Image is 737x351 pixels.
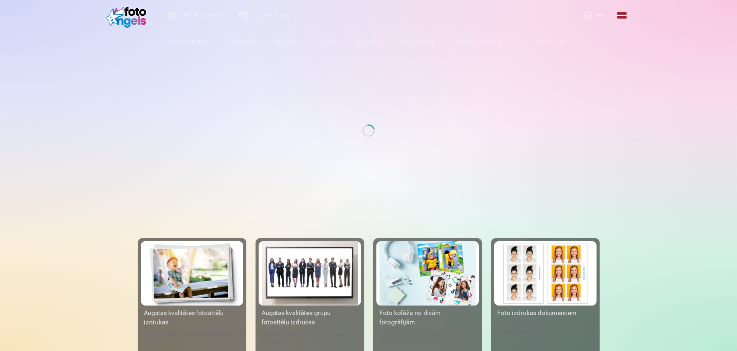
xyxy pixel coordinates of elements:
[447,31,511,52] a: Atslēgu piekariņi
[144,209,593,223] h3: Foto izdrukas
[106,3,150,28] img: /fa1
[266,31,307,52] a: Magnēti
[346,31,386,52] a: Suvenīri
[494,321,597,346] div: Universālas foto izdrukas dokumentiem (6 fotogrāfijas)
[141,330,243,346] div: 210 gsm papīrs, piesātināta krāsa un detalizācija
[262,241,358,306] img: Augstas kvalitātes grupu fotoattēlu izdrukas
[511,31,578,52] a: Visi produkti
[144,241,240,306] img: Augstas kvalitātes fotoattēlu izdrukas
[160,31,218,52] a: Foto izdrukas
[386,31,447,52] a: Foto kalendāri
[259,330,361,346] div: Spilgtas krāsas uz Fuji Film Crystal fotopapīra
[376,309,479,327] div: Foto kolāža no divām fotogrāfijām
[494,309,597,318] div: Foto izdrukas dokumentiem
[307,31,346,52] a: Krūzes
[141,309,243,327] div: Augstas kvalitātes fotoattēlu izdrukas
[379,241,476,306] img: Foto kolāža no divām fotogrāfijām
[497,241,593,306] img: Foto izdrukas dokumentiem
[218,31,266,52] a: Komplekti
[259,309,361,327] div: Augstas kvalitātes grupu fotoattēlu izdrukas
[376,330,479,346] div: [DEMOGRAPHIC_DATA] neaizmirstami mirkļi vienā skaistā bildē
